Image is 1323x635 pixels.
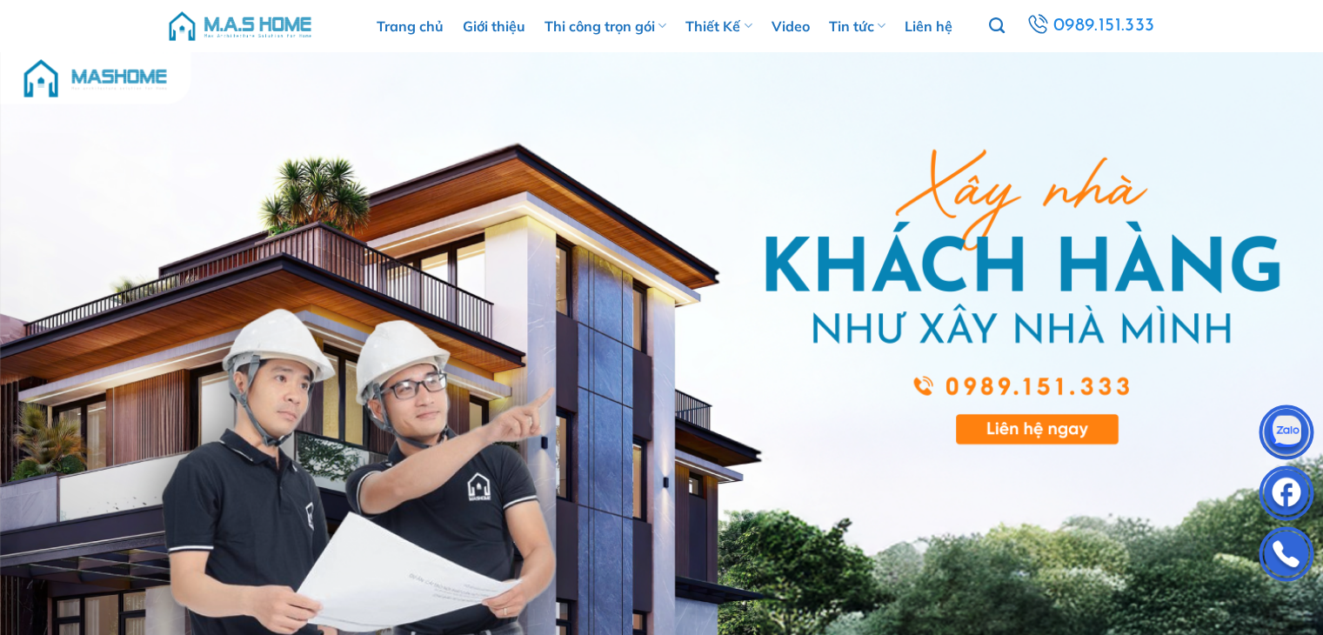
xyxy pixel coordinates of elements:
[1260,531,1313,583] img: Phone
[1052,11,1156,41] span: 0989.151.333
[1260,409,1313,461] img: Zalo
[1260,470,1313,522] img: Facebook
[1023,10,1159,42] a: 0989.151.333
[989,8,1005,44] a: Tìm kiếm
